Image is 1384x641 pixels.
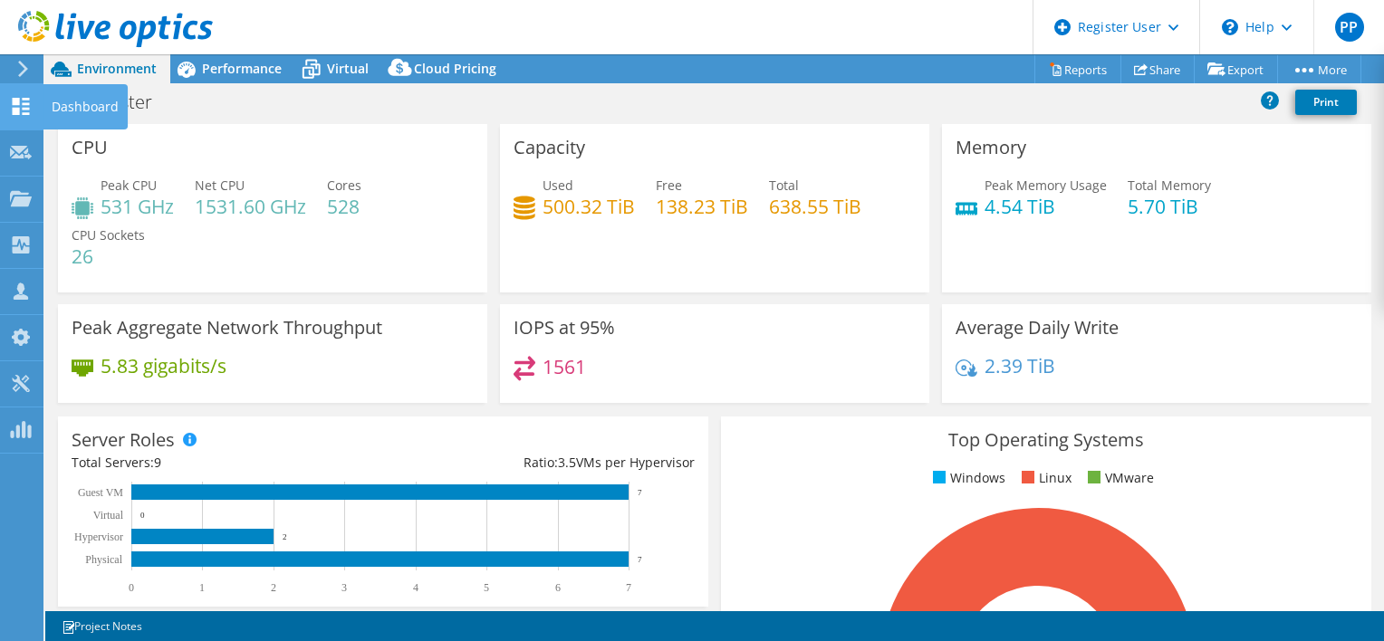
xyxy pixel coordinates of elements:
span: Cloud Pricing [414,60,496,77]
svg: \n [1222,19,1238,35]
text: Virtual [93,509,124,521]
h4: 1561 [543,357,586,377]
text: 4 [413,581,418,594]
h3: Capacity [514,138,585,158]
h4: 528 [327,196,361,216]
text: Hypervisor [74,531,123,543]
div: Dashboard [43,84,128,129]
span: Total [769,177,799,194]
text: 6 [555,581,561,594]
a: Print [1295,90,1357,115]
span: Peak Memory Usage [985,177,1107,194]
span: Peak CPU [101,177,157,194]
h4: 138.23 TiB [656,196,748,216]
text: 7 [638,488,642,497]
h3: Memory [956,138,1026,158]
span: Environment [77,60,157,77]
li: Windows [928,468,1005,488]
span: Virtual [327,60,369,77]
span: CPU Sockets [72,226,145,244]
text: 0 [140,511,145,520]
a: More [1277,55,1361,83]
h3: Average Daily Write [956,318,1119,338]
span: Free [656,177,682,194]
h3: IOPS at 95% [514,318,615,338]
h3: Server Roles [72,430,175,450]
text: Guest VM [78,486,123,499]
div: Ratio: VMs per Hypervisor [383,453,695,473]
span: Performance [202,60,282,77]
div: Total Servers: [72,453,383,473]
span: 3.5 [558,454,576,471]
span: Net CPU [195,177,245,194]
span: PP [1335,13,1364,42]
h4: 26 [72,246,145,266]
h4: 2.39 TiB [985,356,1055,376]
h4: 531 GHz [101,196,174,216]
a: Share [1120,55,1195,83]
li: VMware [1083,468,1154,488]
h4: 5.70 TiB [1128,196,1211,216]
h3: CPU [72,138,108,158]
text: 7 [638,555,642,564]
a: Project Notes [49,615,155,637]
text: Physical [85,553,122,566]
a: Export [1194,55,1278,83]
text: 5 [484,581,489,594]
h4: 500.32 TiB [543,196,635,216]
h4: 4.54 TiB [985,196,1107,216]
h4: 5.83 gigabits/s [101,356,226,376]
span: Used [543,177,573,194]
text: 2 [283,532,287,541]
text: 7 [626,581,631,594]
h3: Peak Aggregate Network Throughput [72,318,382,338]
text: 3 [341,581,347,594]
text: 1 [199,581,205,594]
span: 9 [154,454,161,471]
text: 2 [271,581,276,594]
span: Total Memory [1128,177,1211,194]
h4: 638.55 TiB [769,196,861,216]
li: Linux [1017,468,1072,488]
h3: Top Operating Systems [735,430,1358,450]
a: Reports [1034,55,1121,83]
h4: 1531.60 GHz [195,196,306,216]
text: 0 [129,581,134,594]
span: Cores [327,177,361,194]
